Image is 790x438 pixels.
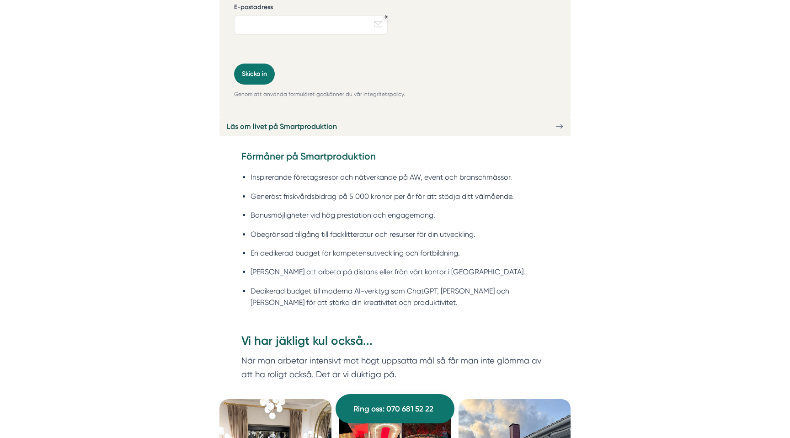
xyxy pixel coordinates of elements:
p: När man arbetar intensivt mot högt uppsatta mål så får man inte glömma av att ha roligt också. De... [241,354,549,381]
li: Dedikerad budget till moderna AI-verktyg som ChatGPT, [PERSON_NAME] och [PERSON_NAME] för att stä... [251,285,549,309]
li: Generöst friskvårdsbidrag på 5 000 kronor per år för att stödja ditt välmående. [251,191,549,202]
p: Genom att använda formuläret godkänner du vår integritetspolicy. [234,90,556,99]
button: Skicka in [234,64,275,85]
li: Bonusmöjligheter vid hög prestation och engagemang. [251,209,549,221]
li: Inspirerande företagsresor och nätverkande på AW, event och branschmässor. [251,171,549,183]
label: E-postadress [234,3,388,14]
strong: Förmåner på Smartproduktion [241,150,376,162]
li: [PERSON_NAME] att arbeta på distans eller från vårt kontor i [GEOGRAPHIC_DATA]. [251,266,549,278]
a: Läs om livet på Smartproduktion [219,117,571,136]
div: Obligatoriskt [384,15,388,19]
a: Ring oss: 070 681 52 22 [336,394,454,423]
span: Ring oss: 070 681 52 22 [353,403,433,415]
span: Läs om livet på Smartproduktion [227,121,337,132]
h3: Vi har jäkligt kul också... [241,333,549,354]
li: Obegränsad tillgång till facklitteratur och resurser för din utveckling. [251,229,549,240]
li: En dedikerad budget för kompetensutveckling och fortbildning. [251,247,549,259]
